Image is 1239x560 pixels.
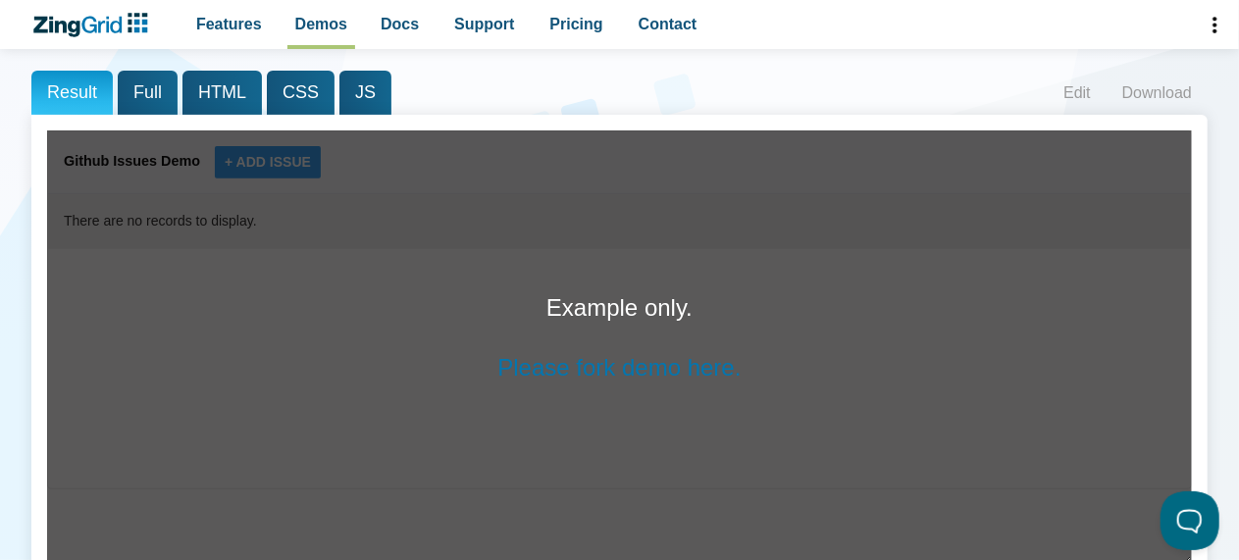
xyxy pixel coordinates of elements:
[550,11,603,37] span: Pricing
[31,13,158,37] a: ZingChart Logo. Click to return to the homepage
[47,288,1192,329] p: Example only.
[381,11,419,37] span: Docs
[497,354,741,381] a: Please fork demo here.
[1161,491,1219,550] iframe: Help Scout Beacon - Open
[182,71,262,115] span: HTML
[267,71,335,115] span: CSS
[1107,78,1208,108] a: Download
[196,11,262,37] span: Features
[1048,78,1107,108] a: Edit
[118,71,178,115] span: Full
[295,11,347,37] span: Demos
[639,11,697,37] span: Contact
[339,71,391,115] span: JS
[31,71,113,115] span: Result
[454,11,514,37] span: Support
